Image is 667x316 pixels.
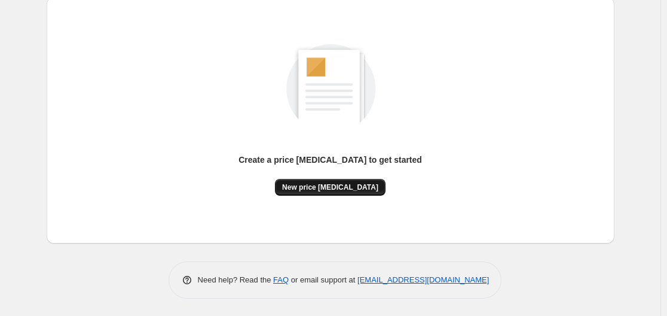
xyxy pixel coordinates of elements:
[282,183,378,192] span: New price [MEDICAL_DATA]
[357,275,489,284] a: [EMAIL_ADDRESS][DOMAIN_NAME]
[275,179,385,196] button: New price [MEDICAL_DATA]
[289,275,357,284] span: or email support at
[238,154,422,166] p: Create a price [MEDICAL_DATA] to get started
[198,275,274,284] span: Need help? Read the
[273,275,289,284] a: FAQ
